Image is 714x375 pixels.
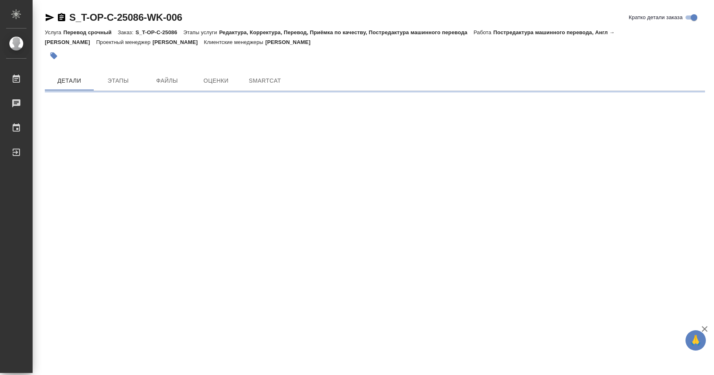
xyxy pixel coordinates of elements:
p: Этапы услуги [183,29,219,35]
span: Этапы [99,76,138,86]
a: S_T-OP-C-25086-WK-006 [69,12,182,23]
p: S_T-OP-C-25086 [135,29,183,35]
span: Кратко детали заказа [629,13,683,22]
p: Проектный менеджер [96,39,152,45]
button: 🙏 [685,330,706,351]
p: Заказ: [118,29,135,35]
span: Оценки [196,76,236,86]
span: SmartCat [245,76,284,86]
p: [PERSON_NAME] [152,39,204,45]
p: [PERSON_NAME] [265,39,317,45]
span: 🙏 [689,332,703,349]
button: Скопировать ссылку для ЯМессенджера [45,13,55,22]
button: Добавить тэг [45,47,63,65]
p: Услуга [45,29,63,35]
button: Скопировать ссылку [57,13,66,22]
p: Клиентские менеджеры [204,39,265,45]
span: Файлы [148,76,187,86]
p: Работа [474,29,494,35]
p: Редактура, Корректура, Перевод, Приёмка по качеству, Постредактура машинного перевода [219,29,474,35]
p: Перевод срочный [63,29,118,35]
span: Детали [50,76,89,86]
